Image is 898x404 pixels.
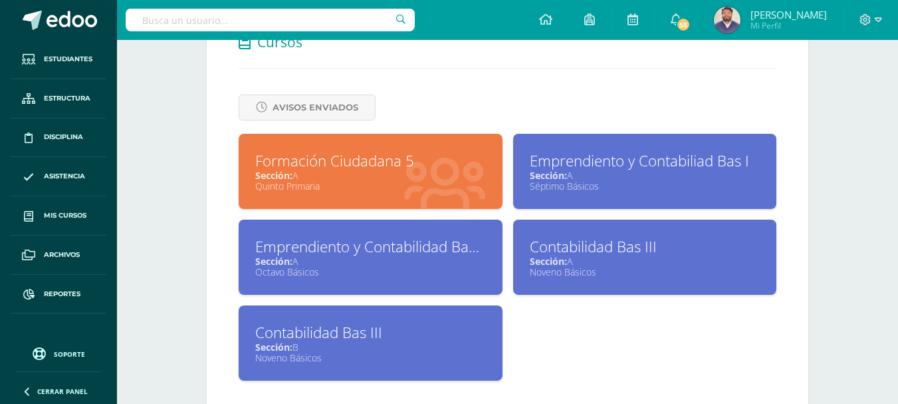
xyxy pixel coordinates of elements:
[44,93,90,104] span: Estructura
[530,236,760,257] div: Contabilidad Bas III
[255,351,486,364] div: Noveno Básicos
[239,95,376,120] a: Avisos Enviados
[255,322,486,343] div: Contabilidad Bas III
[530,180,760,192] div: Séptimo Básicos
[255,236,486,257] div: Emprendiento y Contabilidad Bas II
[750,20,827,31] span: Mi Perfil
[44,54,92,65] span: Estudiantes
[530,169,760,182] div: A
[44,289,80,300] span: Reportes
[255,255,486,268] div: A
[11,40,106,79] a: Estudiantes
[530,255,760,268] div: A
[239,134,503,209] a: Formación Ciudadana 5Sección:AQuinto Primaria
[530,266,760,278] div: Noveno Básicos
[530,169,567,182] span: Sección:
[44,171,85,182] span: Asistencia
[530,255,567,268] span: Sección:
[513,134,777,209] a: Emprendiento y Contabiliad Bas ISección:ASéptimo Básicos
[126,9,415,31] input: Busca un usuario...
[16,344,101,362] a: Soporte
[255,341,486,353] div: B
[255,169,486,182] div: A
[44,250,80,260] span: Archivos
[255,169,292,182] span: Sección:
[239,305,503,381] a: Contabilidad Bas IIISección:BNoveno Básicos
[11,118,106,158] a: Disciplina
[11,196,106,236] a: Mis cursos
[750,8,827,21] span: [PERSON_NAME]
[11,79,106,118] a: Estructura
[513,220,777,295] a: Contabilidad Bas IIISección:ANoveno Básicos
[714,7,740,33] img: 1759cf95f6b189d69a069e26bb5613d3.png
[273,95,358,120] span: Avisos Enviados
[239,220,503,295] a: Emprendiento y Contabilidad Bas IISección:AOctavo Básicos
[37,387,88,396] span: Cerrar panel
[676,17,691,32] span: 55
[255,150,486,171] div: Formación Ciudadana 5
[11,236,106,275] a: Archivos
[530,150,760,171] div: Emprendiento y Contabiliad Bas I
[255,341,292,353] span: Sección:
[44,210,86,221] span: Mis cursos
[255,266,486,278] div: Octavo Básicos
[11,157,106,196] a: Asistencia
[54,349,85,359] span: Soporte
[44,132,83,142] span: Disciplina
[255,255,292,268] span: Sección:
[11,275,106,314] a: Reportes
[257,33,302,51] span: Cursos
[255,180,486,192] div: Quinto Primaria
